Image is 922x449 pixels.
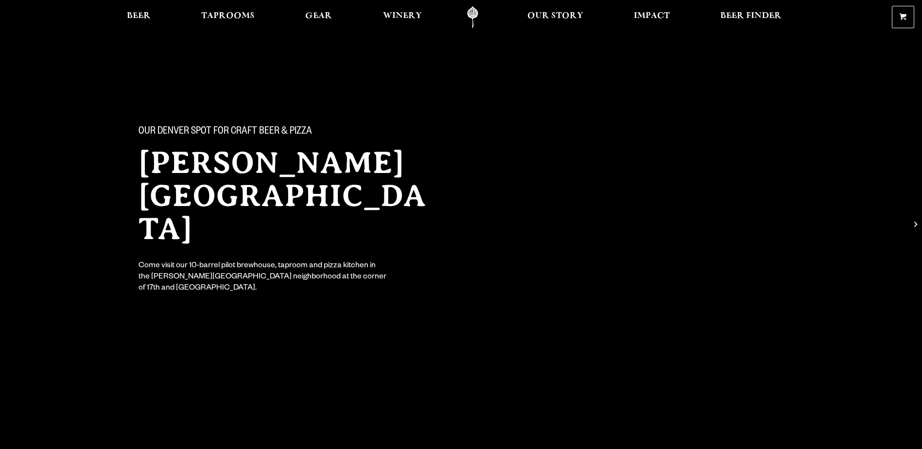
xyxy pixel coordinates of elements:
h2: [PERSON_NAME][GEOGRAPHIC_DATA] [139,146,442,245]
span: Taprooms [201,12,255,20]
span: Gear [305,12,332,20]
span: Impact [634,12,670,20]
a: Beer Finder [714,6,788,28]
a: Impact [627,6,676,28]
a: Beer [121,6,157,28]
span: Winery [383,12,422,20]
a: Our Story [521,6,590,28]
a: Winery [377,6,428,28]
span: Beer [127,12,151,20]
span: Beer Finder [720,12,782,20]
a: Odell Home [454,6,491,28]
a: Taprooms [195,6,261,28]
div: Come visit our 10-barrel pilot brewhouse, taproom and pizza kitchen in the [PERSON_NAME][GEOGRAPH... [139,261,387,294]
span: Our Story [527,12,583,20]
span: Our Denver spot for craft beer & pizza [139,126,312,138]
a: Gear [299,6,338,28]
